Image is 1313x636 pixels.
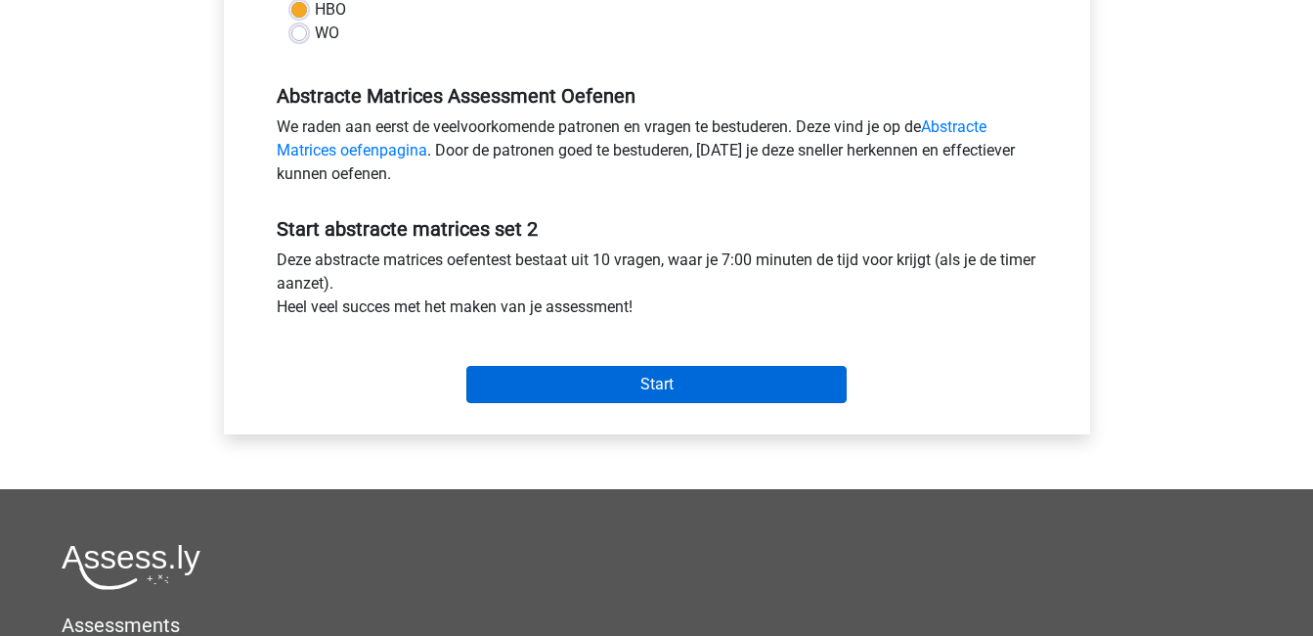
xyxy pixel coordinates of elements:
input: Start [466,366,847,403]
label: WO [315,22,339,45]
h5: Abstracte Matrices Assessment Oefenen [277,84,1037,108]
div: We raden aan eerst de veelvoorkomende patronen en vragen te bestuderen. Deze vind je op de . Door... [262,115,1052,194]
div: Deze abstracte matrices oefentest bestaat uit 10 vragen, waar je 7:00 minuten de tijd voor krijgt... [262,249,1052,327]
img: Assessly logo [62,544,200,590]
h5: Start abstracte matrices set 2 [277,217,1037,241]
